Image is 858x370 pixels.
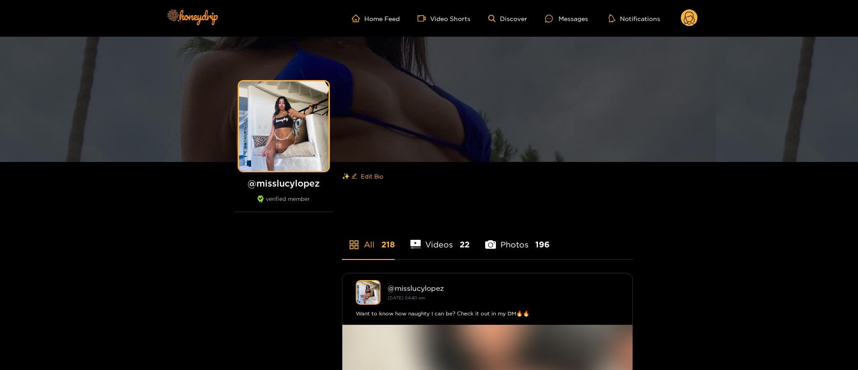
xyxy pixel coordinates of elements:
[235,178,333,189] h1: @ misslucylopez
[418,14,470,22] a: Video Shorts
[235,196,333,212] div: verified member
[349,239,359,250] span: appstore
[351,173,357,180] span: edit
[356,280,380,305] img: misslucylopez
[361,172,383,181] span: Edit Bio
[342,219,395,259] li: All
[352,14,400,22] a: Home Feed
[606,14,663,23] button: Notifications
[410,219,470,259] li: Videos
[352,14,364,22] span: home
[388,295,425,300] small: [DATE] 04:40 am
[418,14,430,22] span: video-camera
[356,309,619,318] div: Want to know how naughty I can be? Check it out in my DM🔥🔥
[350,169,385,183] button: editEdit Bio
[342,162,633,191] div: ✨
[545,13,588,24] div: Messages
[388,284,619,292] div: @ misslucylopez
[488,15,527,22] a: Discover
[535,239,550,250] span: 196
[485,219,550,259] li: Photos
[381,239,395,250] span: 218
[460,239,470,250] span: 22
